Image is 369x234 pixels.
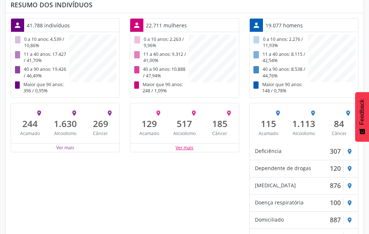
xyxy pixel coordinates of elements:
[345,110,351,116] i: place
[255,147,282,155] div: Deficiência
[11,1,358,9] div: Resumo dos indivíduos
[56,144,75,151] button: Ver mais
[327,118,351,129] div: 84
[172,130,197,137] div: Alcoolismo
[255,164,311,172] div: Dependente de drogas
[330,216,341,224] div: 887
[14,21,22,29] i: person
[133,80,188,95] div: Maior que 90 anos: 248 / 1,09%
[133,50,188,65] div: 11 a 40 anos: 9.312 / 41,00%
[252,65,308,80] div: 40 a 90 anos: 8.538 / 44,76%
[36,110,42,116] i: place
[252,21,260,29] i: person
[143,19,189,32] div: 22.711 mulheres
[14,65,69,80] div: 40 a 90 anos: 19.426 / 46,49%
[255,181,296,189] div: [MEDICAL_DATA]
[346,217,353,223] i: place
[24,19,72,32] div: 41.788 indivíduos
[226,110,232,116] i: place
[88,118,113,129] div: 269
[172,118,197,129] div: 517
[53,118,78,129] div: 1.630
[291,118,316,129] div: 1.113
[191,110,197,116] i: place
[137,130,162,137] div: Acamado
[53,130,78,137] div: Alcoolismo
[133,21,141,29] i: person
[256,130,281,137] div: Acamado
[256,118,281,129] div: 115
[175,144,194,151] button: Ver mais
[155,110,162,116] i: place
[346,183,353,189] i: place
[330,181,341,189] div: 876
[275,110,281,116] i: place
[14,35,69,50] div: 0 a 10 anos: 4.539 / 10,86%
[18,130,42,137] div: Acamado
[137,118,162,129] div: 129
[291,130,316,137] div: Alcoolismo
[14,80,69,95] div: Maior que 90 anos: 396 / 0,95%
[255,216,284,224] div: Domiciliado
[106,110,113,116] i: place
[263,19,305,32] div: 19.077 homens
[252,35,308,50] div: 0 a 10 anos: 2.276 / 11,93%
[355,92,369,142] button: Feedback - Mostrar pesquisa
[71,110,78,116] i: place
[310,110,316,116] i: place
[207,118,232,129] div: 185
[330,147,341,155] div: 307
[207,130,232,137] div: Câncer
[330,199,341,207] div: 100
[14,50,69,65] div: 11 a 40 anos: 17.427 / 41,70%
[133,65,188,80] div: 40 a 90 anos: 10.888 / 47,94%
[359,99,365,125] span: Feedback
[252,80,308,95] div: Maior que 90 anos: 148 / 0,78%
[346,200,353,206] i: place
[252,50,308,65] div: 11 a 40 anos: 8.115 / 42,54%
[255,199,304,207] div: Doença respiratória
[133,35,188,50] div: 0 a 10 anos: 2.263 / 9,96%
[88,130,113,137] div: Câncer
[346,165,353,172] i: place
[18,118,42,129] div: 244
[330,164,341,172] div: 120
[346,148,353,155] i: place
[327,130,351,137] div: Câncer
